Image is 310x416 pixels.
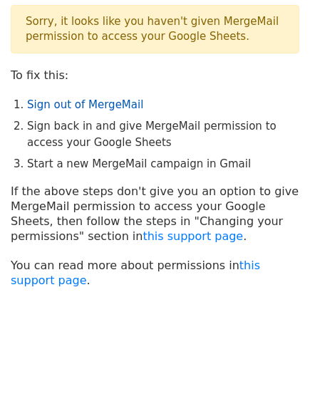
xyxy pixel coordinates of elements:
[11,184,299,244] p: If the above steps don't give you an option to give MergeMail permission to access your Google Sh...
[27,98,143,111] a: Sign out of MergeMail
[11,259,260,287] a: this support page
[11,5,299,53] p: Sorry, it looks like you haven't given MergeMail permission to access your Google Sheets.
[27,118,299,150] li: Sign back in and give MergeMail permission to access your Google Sheets
[11,258,299,288] p: You can read more about permissions in .
[143,229,243,243] a: this support page
[27,156,299,172] li: Start a new MergeMail campaign in Gmail
[11,68,299,83] p: To fix this:
[239,348,310,416] iframe: Chat Widget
